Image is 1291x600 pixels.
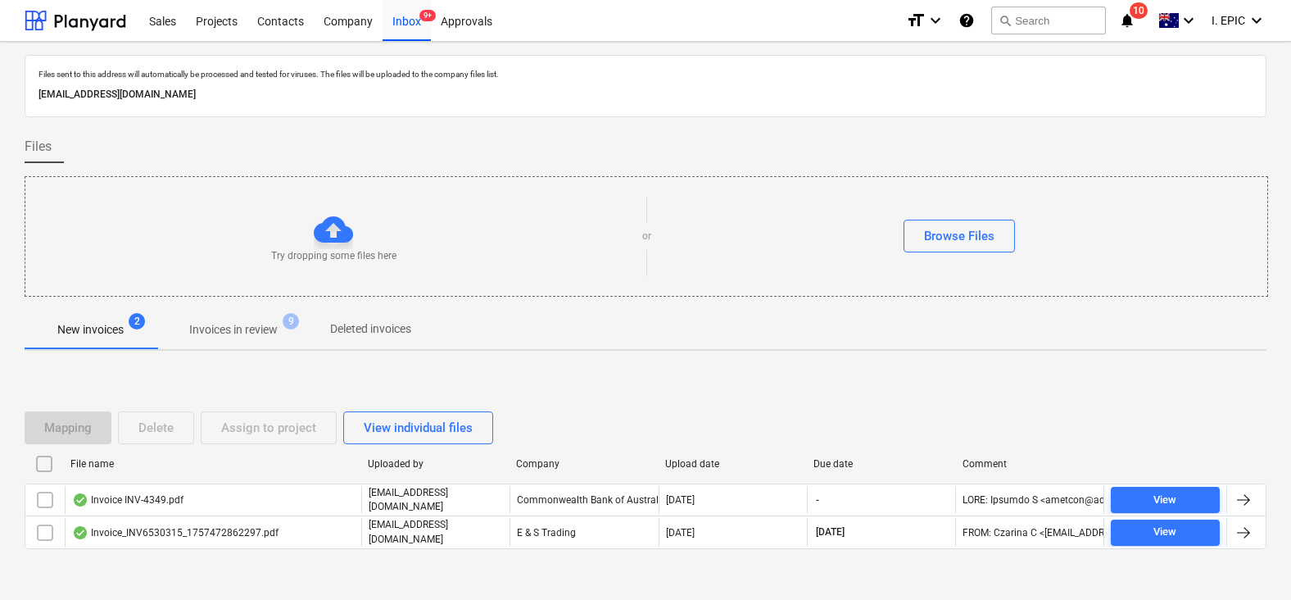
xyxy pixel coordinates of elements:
[958,11,975,30] i: Knowledge base
[665,458,800,470] div: Upload date
[999,14,1012,27] span: search
[25,176,1268,297] div: Try dropping some files hereorBrowse Files
[1130,2,1148,19] span: 10
[642,230,651,243] p: or
[39,86,1252,103] p: [EMAIL_ADDRESS][DOMAIN_NAME]
[814,493,821,507] span: -
[72,493,88,507] div: OCR finished
[25,137,52,157] span: Files
[1179,11,1198,30] i: keyboard_arrow_down
[510,518,658,546] div: E & S Trading
[814,525,846,539] span: [DATE]
[510,486,658,514] div: Commonwealth Bank of Australia
[906,11,926,30] i: format_size
[1209,521,1291,600] iframe: Chat Widget
[813,458,949,470] div: Due date
[369,486,503,514] p: [EMAIL_ADDRESS][DOMAIN_NAME]
[924,225,994,247] div: Browse Files
[368,458,503,470] div: Uploaded by
[72,493,183,507] div: Invoice INV-4349.pdf
[330,320,411,338] p: Deleted invoices
[1212,14,1245,27] span: I. EPIC
[271,249,396,263] p: Try dropping some files here
[129,313,145,330] span: 2
[72,526,88,539] div: OCR finished
[963,458,1098,470] div: Comment
[39,69,1252,80] p: Files sent to this address will automatically be processed and tested for viruses. The files will...
[57,321,124,339] p: New invoices
[189,321,278,339] p: Invoices in review
[904,220,1015,252] button: Browse Files
[926,11,945,30] i: keyboard_arrow_down
[666,494,695,506] div: [DATE]
[991,7,1106,34] button: Search
[1119,11,1135,30] i: notifications
[1111,520,1220,546] button: View
[343,411,493,444] button: View individual files
[369,518,503,546] p: [EMAIL_ADDRESS][DOMAIN_NAME]
[1153,523,1176,542] div: View
[419,10,436,21] span: 9+
[666,527,695,539] div: [DATE]
[1111,487,1220,513] button: View
[72,526,279,539] div: Invoice_INV6530315_1757472862297.pdf
[283,313,299,330] span: 9
[1247,11,1266,30] i: keyboard_arrow_down
[516,458,651,470] div: Company
[364,417,473,439] div: View individual files
[1153,491,1176,510] div: View
[70,458,355,470] div: File name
